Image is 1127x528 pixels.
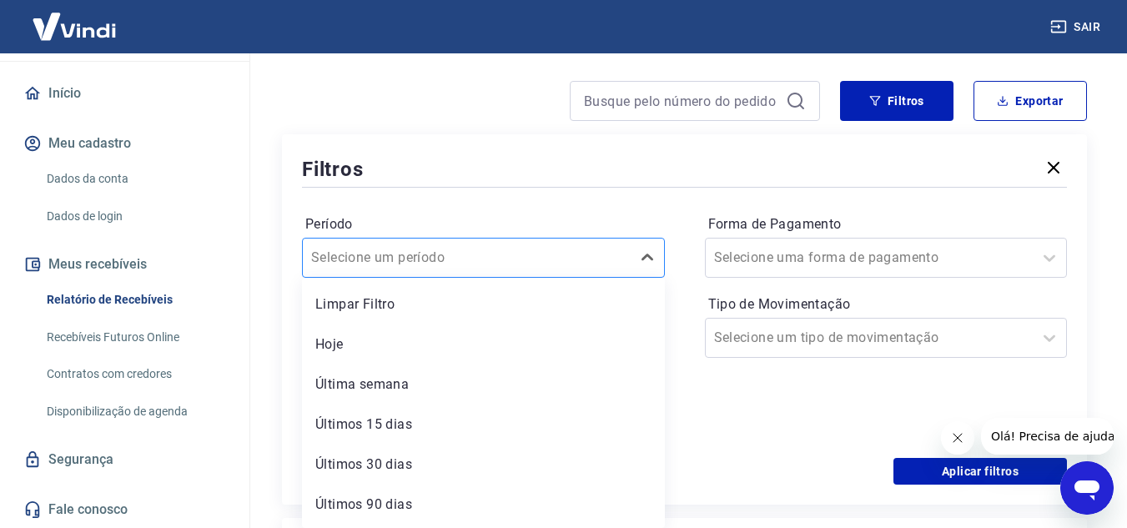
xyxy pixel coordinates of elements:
div: Últimos 30 dias [302,448,665,481]
input: Busque pelo número do pedido [584,88,779,113]
div: Últimos 90 dias [302,488,665,521]
a: Relatório de Recebíveis [40,283,229,317]
iframe: Botão para abrir a janela de mensagens [1060,461,1114,515]
a: Dados de login [40,199,229,234]
a: Dados da conta [40,162,229,196]
button: Aplicar filtros [893,458,1067,485]
a: Fale conosco [20,491,229,528]
iframe: Mensagem da empresa [981,418,1114,455]
div: Últimos 15 dias [302,408,665,441]
a: Recebíveis Futuros Online [40,320,229,355]
label: Forma de Pagamento [708,214,1064,234]
div: Última semana [302,368,665,401]
button: Filtros [840,81,953,121]
button: Exportar [974,81,1087,121]
img: Vindi [20,1,128,52]
a: Disponibilização de agenda [40,395,229,429]
a: Início [20,75,229,112]
h5: Filtros [302,156,364,183]
iframe: Fechar mensagem [941,421,974,455]
div: Hoje [302,328,665,361]
button: Sair [1047,12,1107,43]
label: Tipo de Movimentação [708,294,1064,314]
button: Meu cadastro [20,125,229,162]
a: Contratos com credores [40,357,229,391]
button: Meus recebíveis [20,246,229,283]
span: Olá! Precisa de ajuda? [10,12,140,25]
div: Limpar Filtro [302,288,665,321]
label: Período [305,214,662,234]
a: Segurança [20,441,229,478]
